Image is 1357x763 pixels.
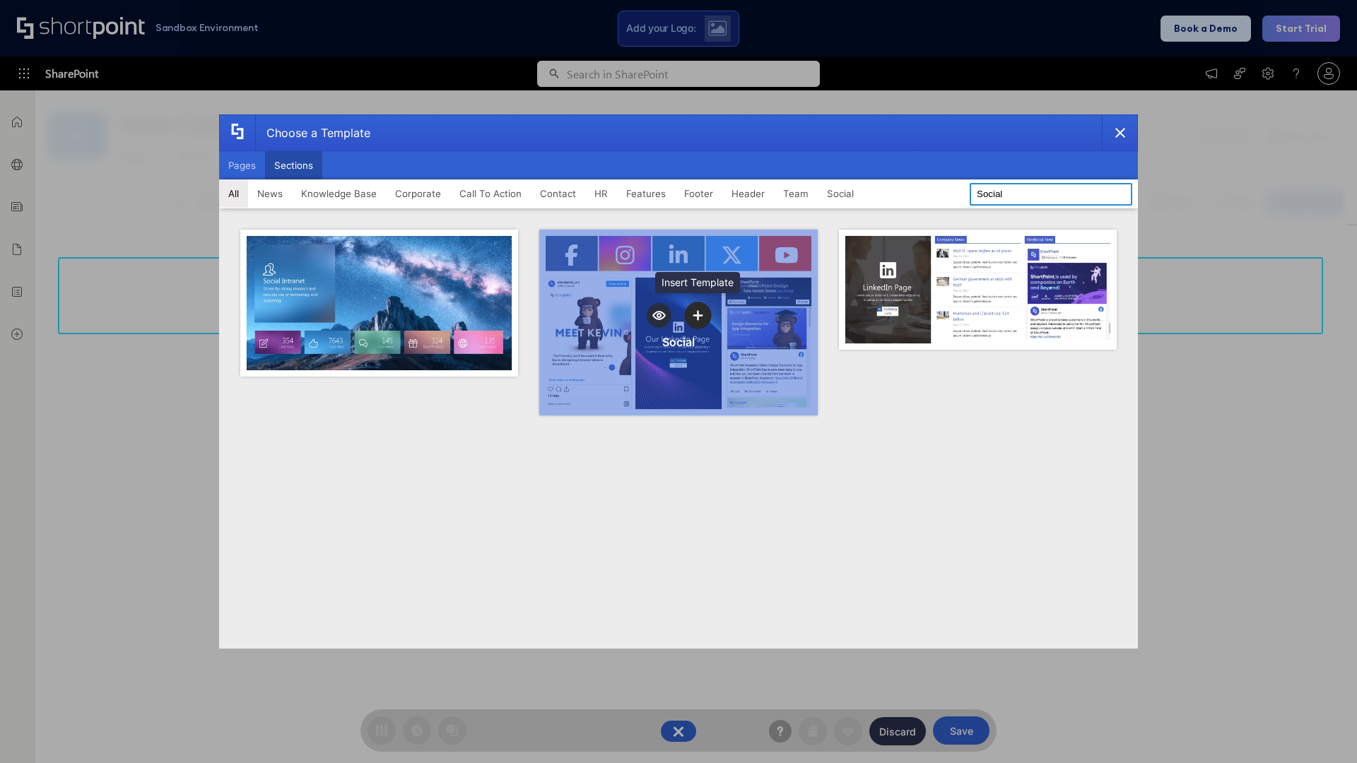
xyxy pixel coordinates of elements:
[265,151,322,179] button: Sections
[386,179,450,208] button: Corporate
[255,115,370,150] div: Choose a Template
[675,179,722,208] button: Footer
[662,335,695,349] div: Social
[722,179,774,208] button: Header
[450,179,531,208] button: Call To Action
[617,179,675,208] button: Features
[1286,695,1357,763] iframe: Chat Widget
[531,179,585,208] button: Contact
[219,179,248,208] button: All
[292,179,386,208] button: Knowledge Base
[248,179,292,208] button: News
[219,151,265,179] button: Pages
[774,179,818,208] button: Team
[585,179,617,208] button: HR
[219,114,1138,649] div: template selector
[970,183,1132,206] input: Search
[818,179,863,208] button: Social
